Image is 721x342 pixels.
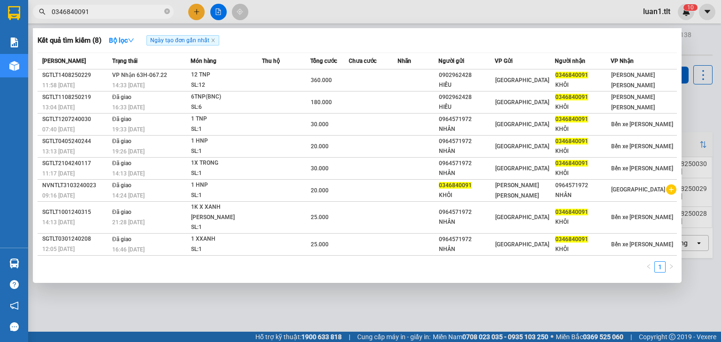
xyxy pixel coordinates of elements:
[191,70,261,80] div: 12 TNP
[191,136,261,146] div: 1 HNP
[191,158,261,168] div: 1X TRONG
[555,244,611,254] div: KHÔI
[191,92,261,102] div: 6TNP(BNC)
[191,102,261,113] div: SL: 6
[611,94,655,111] span: [PERSON_NAME] [PERSON_NAME]
[109,37,134,44] strong: Bộ lọc
[439,235,494,244] div: 0964571972
[311,99,332,106] span: 180.000
[191,124,261,135] div: SL: 1
[191,58,216,64] span: Món hàng
[495,58,513,64] span: VP Gửi
[611,241,673,248] span: Bến xe [PERSON_NAME]
[112,170,145,177] span: 14:13 [DATE]
[666,261,677,273] button: right
[9,258,19,268] img: warehouse-icon
[101,33,142,48] button: Bộ lọcdown
[495,165,549,172] span: [GEOGRAPHIC_DATA]
[10,322,19,331] span: message
[666,261,677,273] li: Next Page
[191,114,261,124] div: 1 TNP
[438,58,464,64] span: Người gửi
[439,190,494,200] div: KHÔI
[42,192,75,199] span: 09:16 [DATE]
[42,126,75,133] span: 07:40 [DATE]
[39,8,46,15] span: search
[42,159,109,168] div: SGTLT2104240117
[112,182,131,189] span: Đã giao
[495,77,549,84] span: [GEOGRAPHIC_DATA]
[555,116,588,122] span: 0346840091
[555,94,588,100] span: 0346840091
[42,137,109,146] div: SGTLT0405240244
[495,121,549,128] span: [GEOGRAPHIC_DATA]
[42,104,75,111] span: 13:04 [DATE]
[42,82,75,89] span: 11:58 [DATE]
[611,72,655,89] span: [PERSON_NAME] [PERSON_NAME]
[112,72,167,78] span: VP Nhận 63H-067.22
[439,80,494,90] div: HIẾU
[555,168,611,178] div: KHÔI
[439,102,494,112] div: HIẾU
[191,146,261,157] div: SL: 1
[52,7,162,17] input: Tìm tên, số ĐT hoặc mã đơn
[112,246,145,253] span: 16:46 [DATE]
[495,99,549,106] span: [GEOGRAPHIC_DATA]
[555,160,588,167] span: 0346840091
[311,187,329,194] span: 20.000
[112,192,145,199] span: 14:24 [DATE]
[112,116,131,122] span: Đã giao
[42,114,109,124] div: SGTLT1207240030
[10,280,19,289] span: question-circle
[349,58,376,64] span: Chưa cước
[191,168,261,179] div: SL: 1
[555,190,611,200] div: NHÂN
[495,241,549,248] span: [GEOGRAPHIC_DATA]
[311,165,329,172] span: 30.000
[112,94,131,100] span: Đã giao
[112,82,145,89] span: 14:33 [DATE]
[555,102,611,112] div: KHÔI
[10,301,19,310] span: notification
[439,168,494,178] div: NHÂN
[439,92,494,102] div: 0902962428
[9,38,19,47] img: solution-icon
[42,234,109,244] div: SGTLT0301240208
[643,261,654,273] li: Previous Page
[112,126,145,133] span: 19:33 [DATE]
[191,80,261,91] div: SL: 12
[164,8,170,14] span: close-circle
[398,58,411,64] span: Nhãn
[42,70,109,80] div: SGTLT1408250229
[495,182,539,199] span: [PERSON_NAME] [PERSON_NAME]
[8,6,20,20] img: logo-vxr
[164,8,170,16] span: close-circle
[439,146,494,156] div: NHÂN
[191,234,261,244] div: 1 XXANH
[439,114,494,124] div: 0964571972
[112,219,145,226] span: 21:28 [DATE]
[191,244,261,255] div: SL: 1
[555,80,611,90] div: KHÔI
[439,159,494,168] div: 0964571972
[38,36,101,46] h3: Kết quả tìm kiếm ( 8 )
[128,37,134,44] span: down
[668,264,674,269] span: right
[555,236,588,243] span: 0346840091
[611,121,673,128] span: Bến xe [PERSON_NAME]
[555,217,611,227] div: KHÔI
[611,58,634,64] span: VP Nhận
[311,143,329,150] span: 20.000
[439,217,494,227] div: NHÂN
[611,214,673,220] span: Bến xe [PERSON_NAME]
[310,58,337,64] span: Tổng cước
[555,146,611,156] div: KHÔI
[439,124,494,134] div: NHÂN
[112,148,145,155] span: 19:26 [DATE]
[555,58,585,64] span: Người nhận
[112,160,131,167] span: Đã giao
[191,180,261,190] div: 1 HNP
[439,70,494,80] div: 0902962428
[311,241,329,248] span: 25.000
[42,58,86,64] span: [PERSON_NAME]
